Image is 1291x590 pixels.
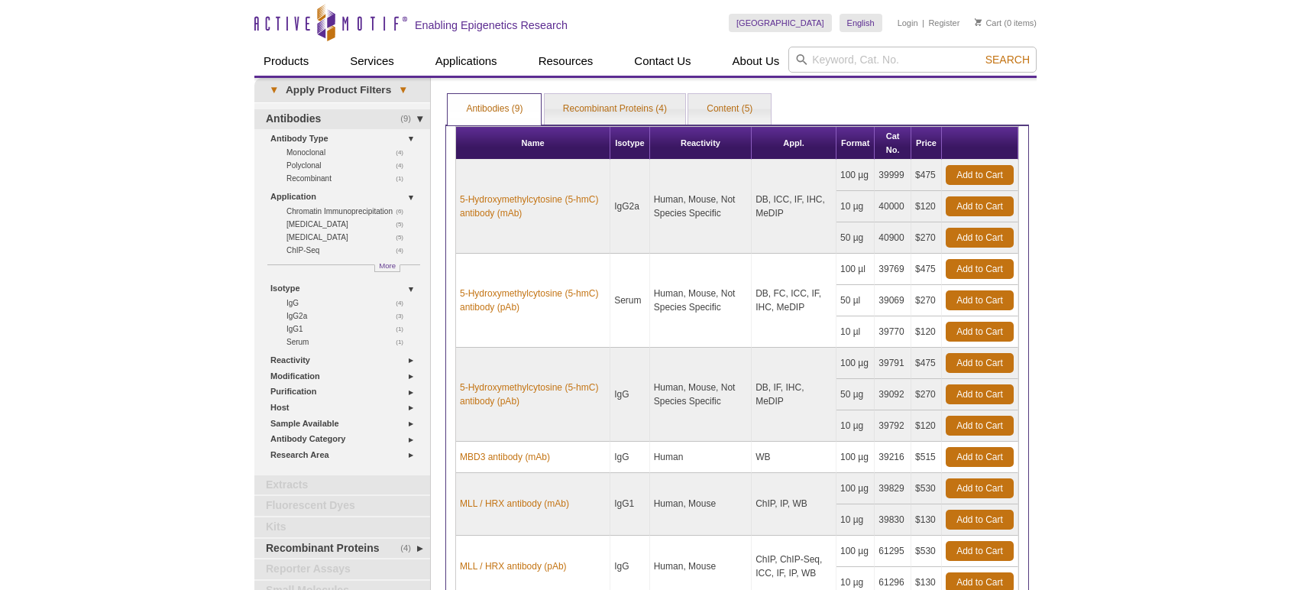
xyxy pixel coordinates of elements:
[975,18,1001,28] a: Cart
[254,78,430,102] a: ▾Apply Product Filters▾
[922,14,924,32] li: |
[875,127,911,160] th: Cat No.
[911,254,942,285] td: $475
[610,127,650,160] th: Isotype
[723,47,789,76] a: About Us
[688,94,771,125] a: Content (5)
[396,310,412,323] span: (3)
[650,127,752,160] th: Reactivity
[911,348,942,379] td: $475
[928,18,959,28] a: Register
[752,127,836,160] th: Appl.
[650,442,752,473] td: Human
[911,285,942,316] td: $270
[911,536,942,567] td: $530
[752,442,836,473] td: WB
[875,473,911,504] td: 39829
[875,410,911,442] td: 39792
[752,160,836,254] td: DB, ICC, IF, IHC, MeDIP
[946,510,1014,530] a: Add to Cart
[946,322,1014,342] a: Add to Cart
[875,504,911,536] td: 39830
[650,160,752,254] td: Human, Mouse, Not Species Specific
[460,559,567,573] a: MLL / HRX antibody (pAb)
[286,336,412,348] a: (1)Serum
[254,517,430,537] a: Kits
[836,127,875,160] th: Format
[981,53,1034,66] button: Search
[752,473,836,536] td: ChIP, IP, WB
[650,473,752,536] td: Human, Mouse
[836,536,875,567] td: 100 µg
[836,222,875,254] td: 50 µg
[840,14,882,32] a: English
[975,14,1037,32] li: (0 items)
[396,323,412,336] span: (1)
[286,231,412,244] a: (5)[MEDICAL_DATA]
[270,384,421,400] a: Purification
[985,53,1030,66] span: Search
[911,160,942,191] td: $475
[254,539,430,559] a: (4)Recombinant Proteins
[270,431,421,447] a: Antibody Category
[836,191,875,222] td: 10 µg
[836,473,875,504] td: 100 µg
[426,47,506,76] a: Applications
[836,348,875,379] td: 100 µg
[875,285,911,316] td: 39069
[875,254,911,285] td: 39769
[911,473,942,504] td: $530
[911,379,942,410] td: $270
[946,416,1014,436] a: Add to Cart
[836,254,875,285] td: 100 µl
[875,316,911,348] td: 39770
[650,254,752,348] td: Human, Mouse, Not Species Specific
[650,348,752,442] td: Human, Mouse, Not Species Specific
[610,160,650,254] td: IgG2a
[270,368,421,384] a: Modification
[875,536,911,567] td: 61295
[898,18,918,28] a: Login
[396,244,412,257] span: (4)
[415,18,568,32] h2: Enabling Epigenetics Research
[946,290,1014,310] a: Add to Cart
[286,310,412,323] a: (3)IgG2a
[270,131,421,147] a: Antibody Type
[254,47,318,76] a: Products
[254,475,430,495] a: Extracts
[911,127,942,160] th: Price
[625,47,700,76] a: Contact Us
[270,189,421,205] a: Application
[875,442,911,473] td: 39216
[254,496,430,516] a: Fluorescent Dyes
[911,410,942,442] td: $120
[396,172,412,185] span: (1)
[460,193,606,220] a: 5-Hydroxymethylcytosine (5-hmC) antibody (mAb)
[946,384,1014,404] a: Add to Cart
[836,285,875,316] td: 50 µl
[396,205,412,218] span: (6)
[270,400,421,416] a: Host
[286,244,412,257] a: (4)ChIP-Seq
[836,442,875,473] td: 100 µg
[286,297,412,310] a: (4)IgG
[448,94,541,125] a: Antibodies (9)
[460,450,550,464] a: MBD3 antibody (mAb)
[270,416,421,432] a: Sample Available
[286,205,412,218] a: (6)Chromatin Immunoprecipitation
[391,83,415,97] span: ▾
[975,18,982,26] img: Your Cart
[836,410,875,442] td: 10 µg
[374,264,400,272] a: More
[254,559,430,579] a: Reporter Assays
[836,316,875,348] td: 10 µl
[946,447,1014,467] a: Add to Cart
[946,478,1014,498] a: Add to Cart
[911,504,942,536] td: $130
[911,316,942,348] td: $120
[875,160,911,191] td: 39999
[911,191,942,222] td: $120
[610,348,650,442] td: IgG
[460,497,569,511] a: MLL / HRX antibody (mAb)
[456,127,610,160] th: Name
